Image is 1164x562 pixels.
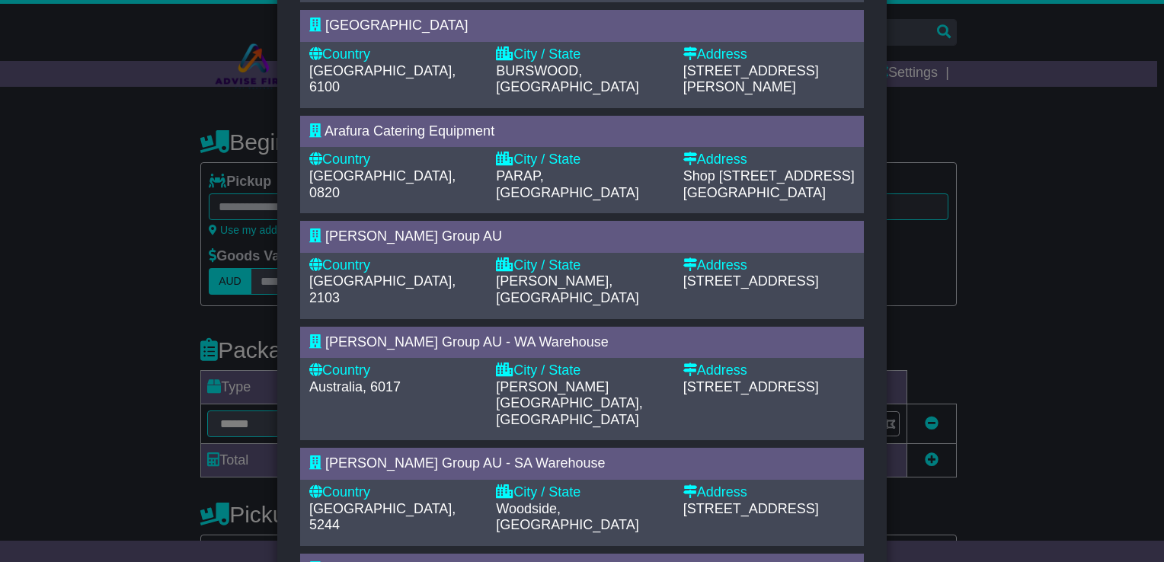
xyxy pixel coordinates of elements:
span: [GEOGRAPHIC_DATA], 5244 [309,501,456,533]
span: [PERSON_NAME][GEOGRAPHIC_DATA], [GEOGRAPHIC_DATA] [496,379,642,427]
div: Country [309,484,481,501]
div: Address [683,152,855,168]
div: City / State [496,362,667,379]
div: City / State [496,152,667,168]
span: [GEOGRAPHIC_DATA], 6100 [309,63,456,95]
div: Address [683,257,855,274]
div: Country [309,362,481,379]
div: Country [309,46,481,63]
span: [GEOGRAPHIC_DATA], 0820 [309,168,456,200]
span: [GEOGRAPHIC_DATA] [683,185,826,200]
span: Woodside, [GEOGRAPHIC_DATA] [496,501,638,533]
div: City / State [496,257,667,274]
span: [PERSON_NAME], [GEOGRAPHIC_DATA] [496,273,638,305]
span: Shop [STREET_ADDRESS] [683,168,855,184]
div: Address [683,484,855,501]
div: City / State [496,46,667,63]
span: [STREET_ADDRESS] [683,273,819,289]
span: [STREET_ADDRESS] [683,501,819,516]
span: [GEOGRAPHIC_DATA] [325,18,468,33]
span: BURSWOOD, [GEOGRAPHIC_DATA] [496,63,638,95]
div: Country [309,257,481,274]
div: Country [309,152,481,168]
span: [GEOGRAPHIC_DATA], 2103 [309,273,456,305]
div: Address [683,362,855,379]
span: [PERSON_NAME] Group AU - SA Warehouse [325,455,605,471]
span: PARAP, [GEOGRAPHIC_DATA] [496,168,638,200]
span: [PERSON_NAME] Group AU - WA Warehouse [325,334,609,350]
span: [STREET_ADDRESS][PERSON_NAME] [683,63,819,95]
span: Arafura Catering Equipment [325,123,494,139]
span: Australia, 6017 [309,379,401,394]
div: Address [683,46,855,63]
span: [STREET_ADDRESS] [683,379,819,394]
div: City / State [496,484,667,501]
span: [PERSON_NAME] Group AU [325,228,502,244]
